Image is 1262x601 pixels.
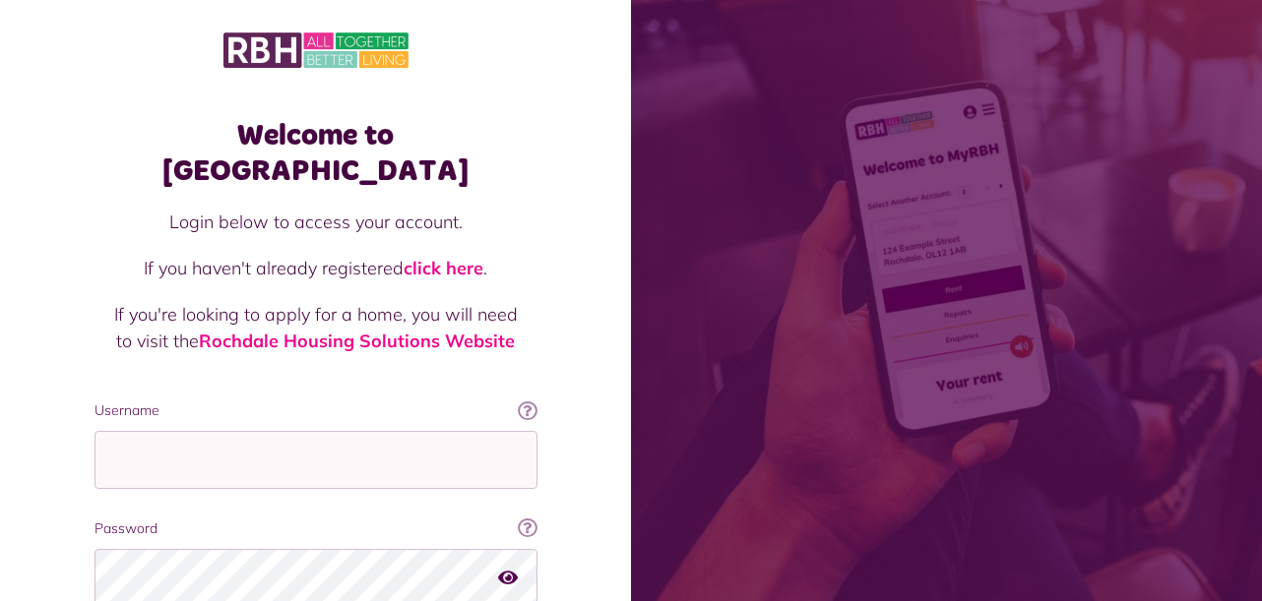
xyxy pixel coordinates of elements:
p: Login below to access your account. [114,209,518,235]
h1: Welcome to [GEOGRAPHIC_DATA] [95,118,537,189]
a: click here [404,257,483,279]
a: Rochdale Housing Solutions Website [199,330,515,352]
label: Password [95,518,537,539]
label: Username [95,400,537,421]
img: MyRBH [223,30,409,71]
p: If you're looking to apply for a home, you will need to visit the [114,301,518,354]
p: If you haven't already registered . [114,255,518,281]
